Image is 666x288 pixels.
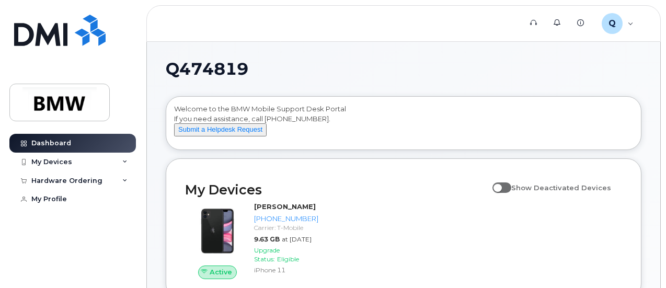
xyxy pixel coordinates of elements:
span: Active [210,267,232,277]
a: Submit a Helpdesk Request [174,125,267,133]
input: Show Deactivated Devices [492,178,501,186]
strong: [PERSON_NAME] [254,202,316,211]
span: Upgrade Status: [254,246,280,263]
span: at [DATE] [282,235,312,243]
span: Show Deactivated Devices [511,183,611,192]
div: Welcome to the BMW Mobile Support Desk Portal If you need assistance, call [PHONE_NUMBER]. [174,104,633,146]
img: iPhone_11.jpg [193,207,242,255]
a: Active[PERSON_NAME][PHONE_NUMBER]Carrier: T-Mobile9.63 GBat [DATE]Upgrade Status:EligibleiPhone 11 [185,202,323,279]
span: Q474819 [166,61,248,77]
button: Submit a Helpdesk Request [174,123,267,136]
span: 9.63 GB [254,235,280,243]
h2: My Devices [185,182,487,198]
div: [PHONE_NUMBER] [254,214,318,224]
div: Carrier: T-Mobile [254,223,318,232]
div: iPhone 11 [254,266,318,274]
span: Eligible [277,255,299,263]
